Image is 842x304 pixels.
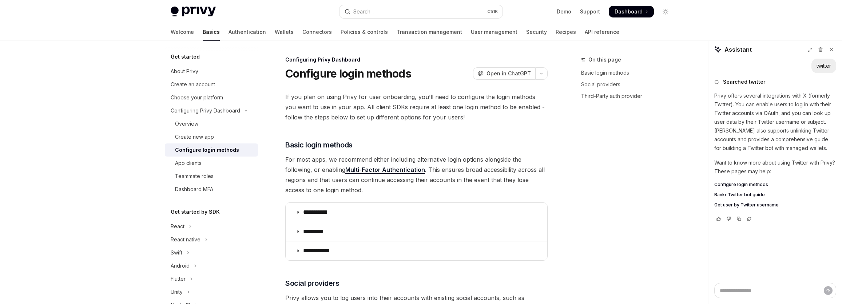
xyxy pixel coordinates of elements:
a: Connectors [302,23,332,41]
a: Dashboard [609,6,654,17]
h1: Configure login methods [285,67,411,80]
textarea: Ask a question... [714,283,836,298]
a: Social providers [581,79,677,90]
button: Toggle Configuring Privy Dashboard section [165,104,258,117]
button: Send message [824,286,833,295]
a: Teammate roles [165,170,258,183]
button: Open in ChatGPT [473,67,535,80]
div: Choose your platform [171,93,223,102]
div: React native [171,235,200,244]
a: Configure login methods [714,182,836,187]
div: Dashboard MFA [175,185,213,194]
h5: Get started by SDK [171,208,220,216]
a: Multi-Factor Authentication [345,166,425,174]
p: Want to know more about using Twitter with Privy? These pages may help: [714,158,836,176]
div: Create new app [175,133,214,141]
span: Assistant [724,45,752,54]
button: Copy chat response [735,215,743,222]
a: Get user by Twitter username [714,202,836,208]
div: Swift [171,248,182,257]
a: Support [580,8,600,15]
a: Configure login methods [165,143,258,157]
a: Choose your platform [165,91,258,104]
a: Overview [165,117,258,130]
span: Searched twitter [723,78,765,86]
button: Searched twitter [714,78,836,86]
button: Toggle React section [165,220,258,233]
div: Configuring Privy Dashboard [285,56,548,63]
span: For most apps, we recommend either including alternative login options alongside the following, o... [285,154,548,195]
div: Android [171,261,190,270]
a: App clients [165,157,258,170]
a: About Privy [165,65,258,78]
a: Transaction management [397,23,462,41]
p: Privy offers several integrations with X (formerly Twitter). You can enable users to log in with ... [714,91,836,153]
div: Create an account [171,80,215,89]
div: Unity [171,288,183,296]
button: Reload last chat [745,215,754,222]
a: Wallets [275,23,294,41]
div: Search... [353,7,374,16]
button: Toggle dark mode [660,6,671,17]
a: Basic login methods [581,67,677,79]
div: twitter [817,62,831,70]
span: Configure login methods [714,182,768,187]
a: User management [471,23,517,41]
a: Recipes [556,23,576,41]
button: Toggle Flutter section [165,272,258,285]
span: Basic login methods [285,140,353,150]
div: Teammate roles [175,172,214,181]
a: Security [526,23,547,41]
a: Welcome [171,23,194,41]
div: App clients [175,159,202,167]
a: Dashboard MFA [165,183,258,196]
button: Toggle React native section [165,233,258,246]
a: Demo [557,8,571,15]
span: Get user by Twitter username [714,202,779,208]
button: Toggle Android section [165,259,258,272]
span: If you plan on using Privy for user onboarding, you’ll need to configure the login methods you wa... [285,92,548,122]
div: Flutter [171,275,186,283]
h5: Get started [171,52,200,61]
button: Open search [339,5,503,18]
div: Overview [175,119,198,128]
a: Third-Party auth provider [581,90,677,102]
a: Bankr Twitter bot guide [714,192,836,198]
div: Configuring Privy Dashboard [171,106,240,115]
div: About Privy [171,67,198,76]
div: Configure login methods [175,146,239,154]
a: Policies & controls [341,23,388,41]
a: Create an account [165,78,258,91]
span: Dashboard [615,8,643,15]
a: Authentication [229,23,266,41]
div: React [171,222,184,231]
a: API reference [585,23,619,41]
span: Bankr Twitter bot guide [714,192,765,198]
button: Toggle Unity section [165,285,258,299]
a: Basics [203,23,220,41]
span: Open in ChatGPT [486,70,531,77]
button: Toggle Swift section [165,246,258,259]
a: Create new app [165,130,258,143]
span: Ctrl K [487,9,498,15]
span: On this page [588,55,621,64]
button: Vote that response was good [714,215,723,222]
button: Vote that response was not good [724,215,733,222]
img: light logo [171,7,216,17]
